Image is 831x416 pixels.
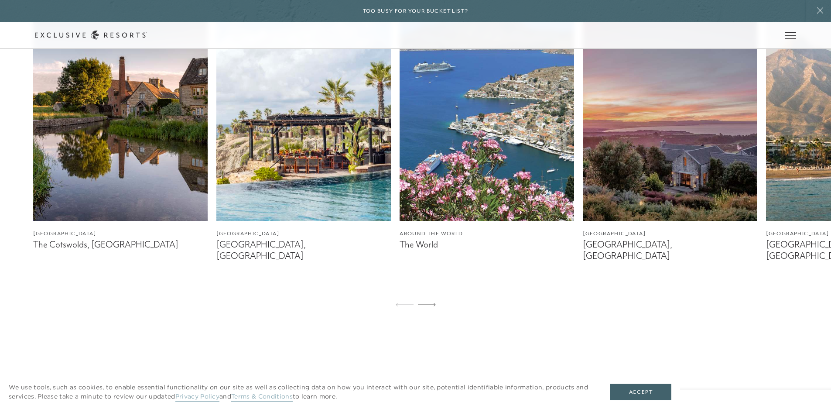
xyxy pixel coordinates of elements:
[583,239,757,261] figcaption: [GEOGRAPHIC_DATA], [GEOGRAPHIC_DATA]
[400,3,574,251] a: Around the WorldThe World
[216,230,391,238] figcaption: [GEOGRAPHIC_DATA]
[400,239,574,250] figcaption: The World
[216,239,391,261] figcaption: [GEOGRAPHIC_DATA], [GEOGRAPHIC_DATA]
[33,230,208,238] figcaption: [GEOGRAPHIC_DATA]
[583,3,757,261] a: [GEOGRAPHIC_DATA][GEOGRAPHIC_DATA], [GEOGRAPHIC_DATA]
[400,230,574,238] figcaption: Around the World
[33,3,208,251] a: [GEOGRAPHIC_DATA]The Cotswolds, [GEOGRAPHIC_DATA]
[363,7,469,15] h6: Too busy for your bucket list?
[216,3,391,261] a: [GEOGRAPHIC_DATA][GEOGRAPHIC_DATA], [GEOGRAPHIC_DATA]
[33,239,208,250] figcaption: The Cotswolds, [GEOGRAPHIC_DATA]
[175,392,219,402] a: Privacy Policy
[583,230,757,238] figcaption: [GEOGRAPHIC_DATA]
[231,392,293,402] a: Terms & Conditions
[785,32,796,38] button: Open navigation
[610,384,671,400] button: Accept
[9,383,593,401] p: We use tools, such as cookies, to enable essential functionality on our site as well as collectin...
